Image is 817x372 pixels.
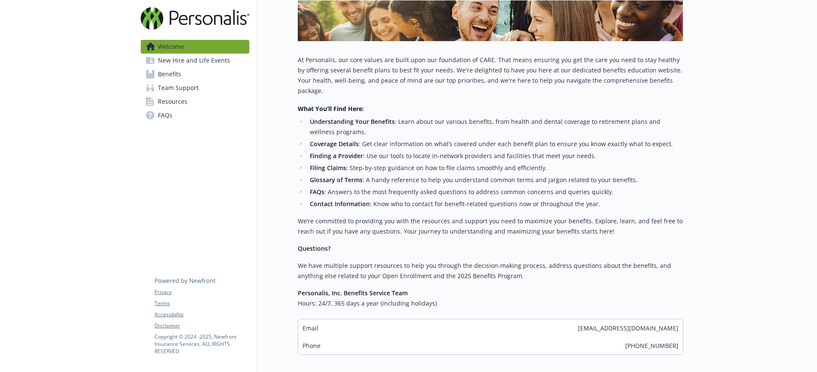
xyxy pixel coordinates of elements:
span: FAQs [158,108,172,122]
strong: Glossary of Terms [310,176,363,184]
li: : Get clear information on what’s covered under each benefit plan to ensure you know exactly what... [307,139,683,149]
strong: Questions? [298,244,330,252]
li: : A handy reference to help you understand common terms and jargon related to your benefits. [307,175,683,185]
span: Welcome [158,40,184,54]
li: : Learn about our various benefits, from health and dental coverage to retirement plans and welln... [307,117,683,137]
p: We’re committed to providing you with the resources and support you need to maximize your benefit... [298,216,683,237]
h6: Hours: 24/7, 365 days a year (including holidays)​ [298,298,683,309]
strong: What You’ll Find Here: [298,105,364,113]
a: Disclaimer [154,322,249,330]
span: Team Support [158,81,199,95]
a: Resources [141,95,249,108]
a: FAQs [141,108,249,122]
strong: Filing Claims [310,164,346,172]
li: : Know who to contact for benefit-related questions now or throughout the year. [307,199,683,209]
strong: Personalis, Inc. Benefits Service Team [298,289,408,297]
a: Privacy [154,288,249,296]
a: Terms [154,300,249,307]
span: New Hire and Life Events [158,54,230,67]
span: Benefits [158,67,181,81]
strong: FAQs [310,188,324,196]
a: Welcome [141,40,249,54]
li: : Use our tools to locate in-network providers and facilities that meet your needs. [307,151,683,161]
span: Resources [158,95,188,108]
a: Team Support [141,81,249,95]
p: We have multiple support resources to help you through the decision-making process, address quest... [298,261,683,281]
a: Accessibility [154,311,249,318]
strong: Finding a Provider [310,152,363,160]
span: [PHONE_NUMBER] [625,341,678,350]
strong: Coverage Details [310,140,359,148]
p: Copyright © 2024 - 2025 , Newfront Insurance Services, ALL RIGHTS RESERVED [154,333,249,355]
a: Benefits [141,67,249,81]
li: : Answers to the most frequently asked questions to address common concerns and queries quickly. [307,187,683,197]
span: Email [303,324,318,333]
strong: Contact Information [310,200,370,208]
p: At Personalis, our core values are built upon our foundation of CARE. That means ensuring you get... [298,55,683,96]
span: Phone [303,341,321,350]
span: [EMAIL_ADDRESS][DOMAIN_NAME] [578,324,678,333]
a: New Hire and Life Events [141,54,249,67]
li: : Step-by-step guidance on how to file claims smoothly and efficiently. [307,163,683,173]
strong: Understanding Your Benefits [310,117,395,126]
